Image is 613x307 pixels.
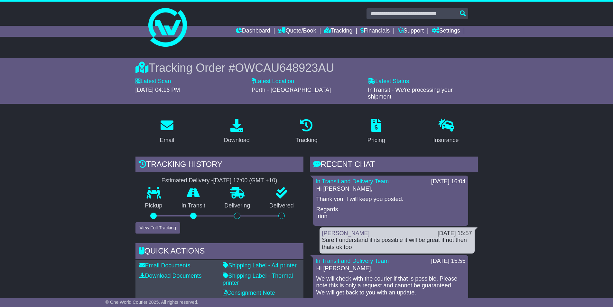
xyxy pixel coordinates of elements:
span: [DATE] 04:16 PM [135,87,180,93]
div: Tracking Order # [135,61,478,75]
a: [PERSON_NAME] [322,230,370,236]
div: Email [160,136,174,145]
a: Support [398,26,424,37]
div: [DATE] 15:55 [431,258,466,265]
div: Tracking [295,136,317,145]
div: [DATE] 17:00 (GMT +10) [213,177,277,184]
p: We will check with the courier if that is possible. Please note this is only a request and cannot... [316,275,465,296]
div: Tracking history [135,157,303,174]
div: Insurance [433,136,459,145]
p: Hi [PERSON_NAME], [316,265,465,272]
a: Tracking [324,26,352,37]
div: [DATE] 15:57 [438,230,472,237]
p: Delivering [215,202,260,209]
a: Shipping Label - A4 printer [223,262,297,269]
div: Estimated Delivery - [135,177,303,184]
div: RECENT CHAT [310,157,478,174]
a: Pricing [363,117,389,147]
a: Download [220,117,254,147]
a: Settings [432,26,460,37]
a: Quote/Book [278,26,316,37]
span: © One World Courier 2025. All rights reserved. [106,300,199,305]
a: Email [155,117,178,147]
p: Delivered [260,202,303,209]
a: Email Documents [139,262,190,269]
label: Latest Scan [135,78,171,85]
a: Dashboard [236,26,270,37]
p: Regards, Irinn [316,206,465,220]
p: In Transit [172,202,215,209]
a: In Transit and Delivery Team [316,178,389,185]
span: OWCAU648923AU [235,61,334,74]
a: Tracking [291,117,321,147]
label: Latest Location [252,78,294,85]
p: Hi [PERSON_NAME], [316,186,465,193]
a: Download Documents [139,273,202,279]
span: Perth - [GEOGRAPHIC_DATA] [252,87,331,93]
p: Pickup [135,202,172,209]
div: [DATE] 16:04 [431,178,466,185]
p: Thank you. I will keep you posted. [316,196,465,203]
label: Latest Status [368,78,409,85]
a: Insurance [429,117,463,147]
a: Shipping Label - Thermal printer [223,273,293,286]
div: Quick Actions [135,243,303,261]
a: Financials [360,26,390,37]
a: In Transit and Delivery Team [316,258,389,264]
div: Sure I understand if its possible it will be great if not then thats ok too [322,237,472,251]
div: Pricing [367,136,385,145]
button: View Full Tracking [135,222,180,234]
div: Download [224,136,250,145]
span: InTransit - We're processing your shipment [368,87,453,100]
a: Consignment Note [223,290,275,296]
